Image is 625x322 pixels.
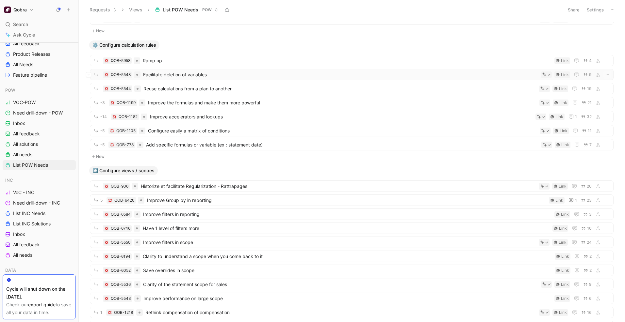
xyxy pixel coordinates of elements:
[3,208,76,218] a: List INC Needs
[13,252,32,258] span: All needs
[580,239,593,246] button: 24
[13,120,25,127] span: Inbox
[589,59,592,63] span: 4
[104,184,109,189] button: 💢
[589,254,592,258] span: 2
[567,196,578,204] button: 1
[4,7,11,13] img: Qobra
[114,309,133,316] div: QOB-1218
[560,128,567,134] div: Link
[105,268,108,272] img: 💢
[104,72,109,77] div: 💢
[90,293,614,304] a: 💢QOB-5543Improve performance on large scopeLink6
[561,57,569,64] div: Link
[567,113,578,121] button: 1
[90,55,614,66] a: 💢QOB-5958Ramp upLink4
[104,254,109,259] button: 💢
[13,151,32,158] span: All needs
[111,85,131,92] div: QOB-5544
[105,184,108,188] img: 💢
[13,130,40,137] span: All feedback
[89,153,614,161] button: New
[3,49,76,59] a: Product Releases
[148,99,537,107] span: Improve the formulas and make them more powerful
[6,285,72,301] div: Cycle will shut down on the [DATE].
[143,267,552,274] span: Save overrides in scope
[3,139,76,149] a: All solutions
[111,57,130,64] div: QOB-5958
[3,30,76,40] a: Ask Cycle
[559,85,567,92] div: Link
[582,295,593,302] button: 6
[100,311,102,314] span: 1
[3,198,76,208] a: Need drill-down - INC
[3,188,76,197] a: VoC - INC
[105,212,108,216] img: 💢
[110,129,114,133] div: 💢
[13,21,28,28] span: Search
[559,225,567,232] div: Link
[90,125,614,136] a: -5💢QOB-1105Configure easily a matrix of conditionsLink11
[104,296,109,301] button: 💢
[105,226,108,230] img: 💢
[561,211,569,218] div: Link
[3,219,76,229] a: List INC Solutions
[105,240,108,244] img: 💢
[13,231,25,238] span: Inbox
[100,143,105,147] span: -5
[13,200,60,206] span: Need drill-down - INC
[111,295,131,302] div: QOB-5543
[13,162,48,168] span: List POW Needs
[143,253,552,260] span: Clarity to understand a scope when you come back to it
[143,57,552,65] span: Ramp up
[561,281,569,288] div: Link
[561,267,569,274] div: Link
[146,141,539,149] span: Add specific formulas or variable (ex : statement date)
[5,267,16,273] span: DATA
[108,198,112,203] div: 💢
[92,99,106,107] button: -3
[575,115,577,119] span: 1
[104,212,109,217] div: 💢
[111,183,128,190] div: QOB-906
[587,311,592,314] span: 16
[589,143,592,147] span: 7
[148,127,537,135] span: Configure easily a matrix of conditions
[90,307,614,318] a: 1💢QOB-1218Rethink compensation of compensationLink16
[589,268,592,272] span: 2
[104,226,109,231] button: 💢
[559,183,567,190] div: Link
[575,198,577,202] span: 1
[580,197,593,204] button: 23
[582,57,593,64] button: 4
[108,198,112,202] img: 💢
[116,142,134,148] div: QOB-778
[104,86,109,91] button: 💢
[163,7,198,13] span: List POW Needs
[5,177,13,183] span: INC
[111,281,131,288] div: QOB-5536
[110,100,115,105] button: 💢
[3,118,76,128] a: Inbox
[13,61,33,68] span: All Needs
[112,115,117,119] button: 💢
[555,197,563,204] div: Link
[105,254,108,258] img: 💢
[6,301,72,316] div: Check our to save all your data in time.
[582,211,593,218] button: 3
[119,114,138,120] div: QOB-1182
[13,51,50,57] span: Product Releases
[111,239,131,246] div: QOB-5550
[104,268,109,273] button: 💢
[559,100,567,106] div: Link
[13,31,35,39] span: Ask Cycle
[587,101,592,105] span: 21
[89,27,614,35] button: New
[141,182,536,190] span: Historize et facilitate Regularization - Rattrapages
[559,309,567,316] div: Link
[143,71,538,79] span: Facilitate deletion of variables
[561,142,569,148] div: Link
